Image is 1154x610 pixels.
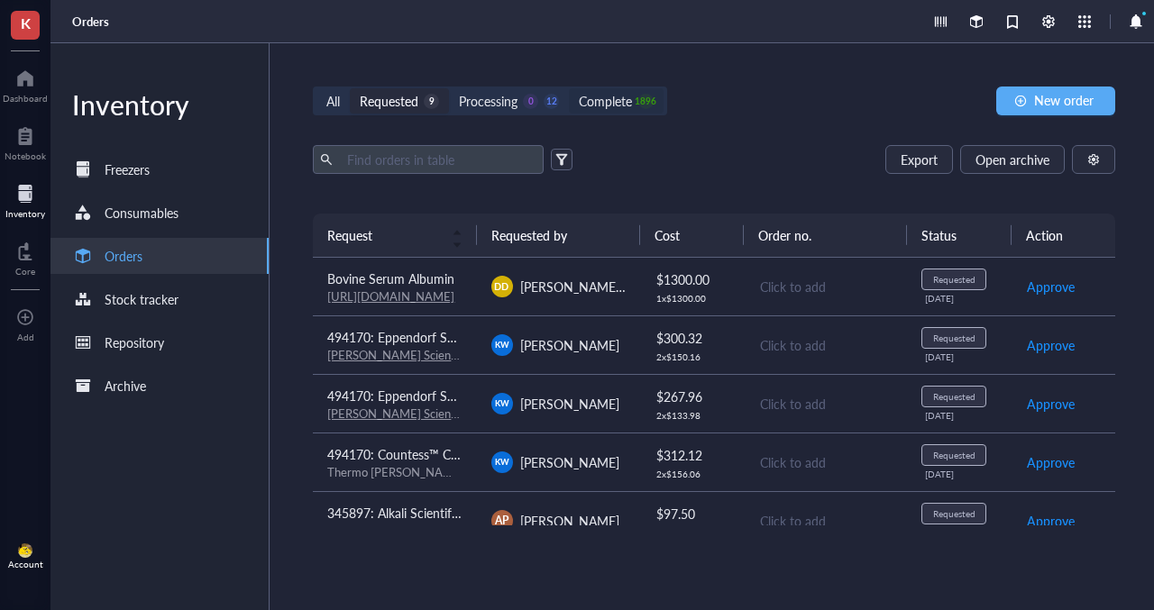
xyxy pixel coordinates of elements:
div: Thermo [PERSON_NAME] Scientific [327,464,462,480]
div: Add [17,332,34,342]
button: Approve [1026,272,1076,301]
a: Freezers [50,151,269,187]
a: Consumables [50,195,269,231]
span: New order [1034,93,1094,107]
span: Export [901,152,938,167]
a: Orders [50,238,269,274]
span: Approve [1027,335,1075,355]
span: Approve [1027,452,1075,472]
div: Freezers [105,159,150,179]
span: [PERSON_NAME] [520,336,619,354]
div: 2 x $ 150.16 [656,351,729,362]
a: Repository [50,324,269,360]
button: Approve [1026,448,1076,477]
div: 2 x $ 133.98 [656,410,729,421]
div: $ 1300.00 [656,269,729,289]
div: Requested [933,332,975,343]
span: [PERSON_NAME] [520,512,619,530]
div: Inventory [50,86,269,123]
div: All [326,91,340,111]
div: 1896 [638,94,654,109]
div: Requested [360,91,418,111]
th: Cost [640,214,744,257]
div: 12 [544,94,559,109]
div: Requested [933,508,975,519]
a: [PERSON_NAME] Scientific [327,405,471,422]
div: Requested [933,274,975,285]
th: Status [907,214,1011,257]
div: Inventory [5,208,45,219]
div: [DATE] [925,351,996,362]
td: Click to add [744,432,907,491]
button: Open archive [960,145,1065,174]
div: Core [15,266,35,277]
span: 494170: Countess™ Cell Counting Chamber Slides [327,445,606,463]
div: Click to add [760,335,893,355]
span: Request [327,225,440,245]
a: [PERSON_NAME] Scientific [327,346,471,363]
span: AP [495,513,508,529]
div: 0 [523,94,538,109]
div: Consumables [105,203,179,223]
div: [DATE] [925,469,996,479]
span: KW [494,339,508,351]
a: Core [15,237,35,277]
span: Bovine Serum Albumin [327,269,454,287]
a: Stock tracker [50,281,269,317]
span: 494170: Eppendorf Serological Pipettes (10mL), Case of 400 [327,328,664,346]
div: Stock tracker [105,289,179,309]
div: Dashboard [3,93,48,104]
span: Approve [1027,277,1075,296]
button: Export [885,145,953,174]
a: [URL][DOMAIN_NAME] [327,287,454,305]
div: Repository [105,332,164,352]
img: da48f3c6-a43e-4a2d-aade-5eac0d93827f.jpeg [18,543,32,558]
a: Notebook [5,122,46,161]
span: Approve [1027,511,1075,531]
div: Archive [105,376,146,396]
div: Orders [105,246,142,266]
span: [PERSON_NAME] [520,453,619,471]
span: Open archive [975,152,1049,167]
div: Account [8,559,43,569]
div: Notebook [5,150,46,161]
span: 345897: Alkali Scientific™ 2" Cardboard Freezer Boxes with Drain Holes - Water and Ice Resistant ... [327,504,1016,522]
th: Requested by [477,214,640,257]
div: [DATE] [925,293,996,304]
div: Requested [933,450,975,460]
td: Click to add [744,374,907,432]
div: 9 [424,94,439,109]
div: $ 300.32 [656,328,729,348]
a: Orders [72,14,113,30]
div: Click to add [760,277,893,296]
div: Processing [459,91,517,111]
a: Archive [50,368,269,404]
a: Inventory [5,179,45,219]
th: Action [1012,214,1115,257]
div: $ 267.96 [656,387,729,406]
div: $ 312.12 [656,445,729,465]
div: segmented control [313,86,666,115]
div: Complete [579,91,632,111]
a: Dashboard [3,64,48,104]
div: 2 x $ 156.06 [656,469,729,479]
span: [PERSON_NAME] de la [PERSON_NAME] [520,278,752,296]
button: Approve [1026,389,1076,418]
button: Approve [1026,331,1076,360]
div: Click to add [760,452,893,472]
th: Request [313,214,476,257]
span: KW [494,456,508,469]
div: Requested [933,391,975,402]
span: DD [494,279,508,294]
span: Approve [1027,394,1075,414]
th: Order no. [744,214,907,257]
td: Click to add [744,491,907,550]
span: K [21,12,31,34]
div: $ 97.50 [656,504,729,524]
div: Click to add [760,511,893,531]
span: [PERSON_NAME] [520,395,619,413]
button: New order [996,86,1115,115]
div: Click to add [760,394,893,414]
td: Click to add [744,258,907,316]
div: [DATE] [925,410,996,421]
